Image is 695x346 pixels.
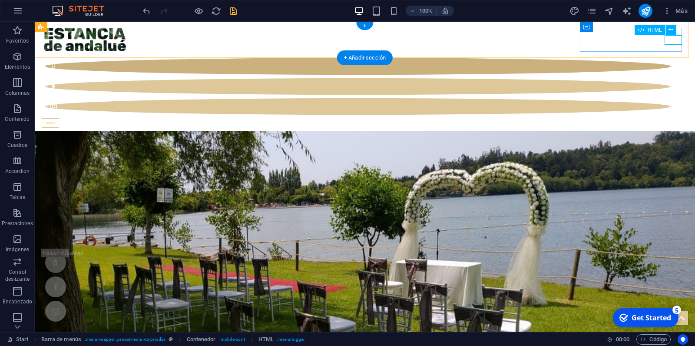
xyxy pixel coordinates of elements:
[2,220,33,227] p: Prestaciones
[337,50,393,65] div: + Añadir sección
[663,7,688,15] span: Más
[219,334,245,345] span: . mobile-cont
[604,6,614,16] i: Navegador
[85,334,165,345] span: . menu-wrapper .preset-menu-v2-priodas
[228,6,238,16] button: save
[406,6,437,16] button: 100%
[277,334,305,345] span: . menu-trigger
[641,6,651,16] i: Publicar
[587,6,597,16] i: Páginas (Ctrl+Alt+S)
[141,6,152,16] button: undo
[5,168,30,175] p: Accordion
[659,4,691,18] button: Más
[616,334,629,345] span: 00 00
[5,90,30,96] p: Columnas
[604,6,614,16] button: navigator
[41,334,81,345] span: Haz clic para seleccionar y doble clic para editar
[622,6,632,16] i: AI Writer
[5,116,30,123] p: Contenido
[569,6,579,16] i: Diseño (Ctrl+Alt+Y)
[607,334,630,345] h6: Tiempo de la sesión
[23,8,63,18] div: Get Started
[586,6,597,16] button: pages
[640,334,667,345] span: Código
[419,6,433,16] h6: 100%
[3,298,32,305] p: Encabezado
[6,246,29,253] p: Imágenes
[356,22,373,30] div: +
[10,194,26,201] p: Tablas
[622,336,623,343] span: :
[7,142,28,149] p: Cuadros
[142,6,152,16] i: Deshacer: Cambiar enlace (Ctrl+Z)
[50,6,115,16] img: Editor Logo
[648,27,662,33] span: HTML
[639,4,652,18] button: publish
[636,334,671,345] button: Código
[228,6,238,16] i: Guardar (Ctrl+S)
[569,6,579,16] button: design
[6,37,29,44] p: Favoritos
[211,6,221,16] button: reload
[678,334,688,345] button: Usercentrics
[5,63,30,70] p: Elementos
[41,334,305,345] nav: breadcrumb
[5,3,70,23] div: Get Started 5 items remaining, 0% complete
[169,337,173,342] i: Este elemento es un preajuste personalizable
[211,6,221,16] i: Volver a cargar página
[258,334,274,345] span: Haz clic para seleccionar y doble clic para editar
[7,334,29,345] a: Haz clic para cancelar la selección y doble clic para abrir páginas
[441,7,449,15] i: Al redimensionar, ajustar el nivel de zoom automáticamente para ajustarse al dispositivo elegido.
[64,1,73,10] div: 5
[621,6,632,16] button: text_generator
[187,334,216,345] span: Haz clic para seleccionar y doble clic para editar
